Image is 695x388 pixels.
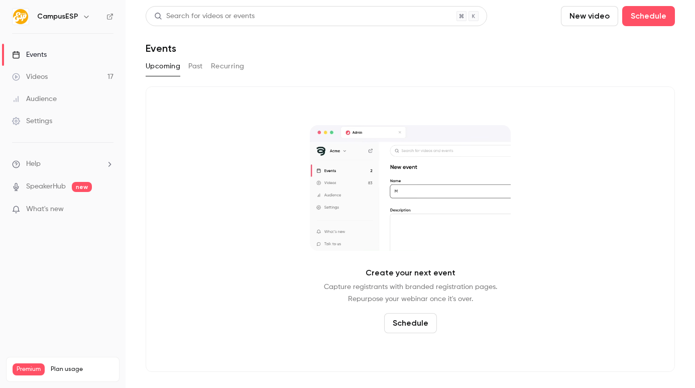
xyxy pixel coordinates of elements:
[324,281,497,305] p: Capture registrants with branded registration pages. Repurpose your webinar once it's over.
[366,267,455,279] p: Create your next event
[72,182,92,192] span: new
[384,313,437,333] button: Schedule
[13,9,29,25] img: CampusESP
[12,116,52,126] div: Settings
[12,159,113,169] li: help-dropdown-opener
[37,12,78,22] h6: CampusESP
[211,58,245,74] button: Recurring
[13,363,45,375] span: Premium
[622,6,675,26] button: Schedule
[26,204,64,215] span: What's new
[26,181,66,192] a: SpeakerHub
[146,58,180,74] button: Upcoming
[51,365,113,373] span: Plan usage
[154,11,255,22] div: Search for videos or events
[188,58,203,74] button: Past
[12,94,57,104] div: Audience
[12,72,48,82] div: Videos
[146,42,176,54] h1: Events
[12,50,47,60] div: Events
[561,6,618,26] button: New video
[26,159,41,169] span: Help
